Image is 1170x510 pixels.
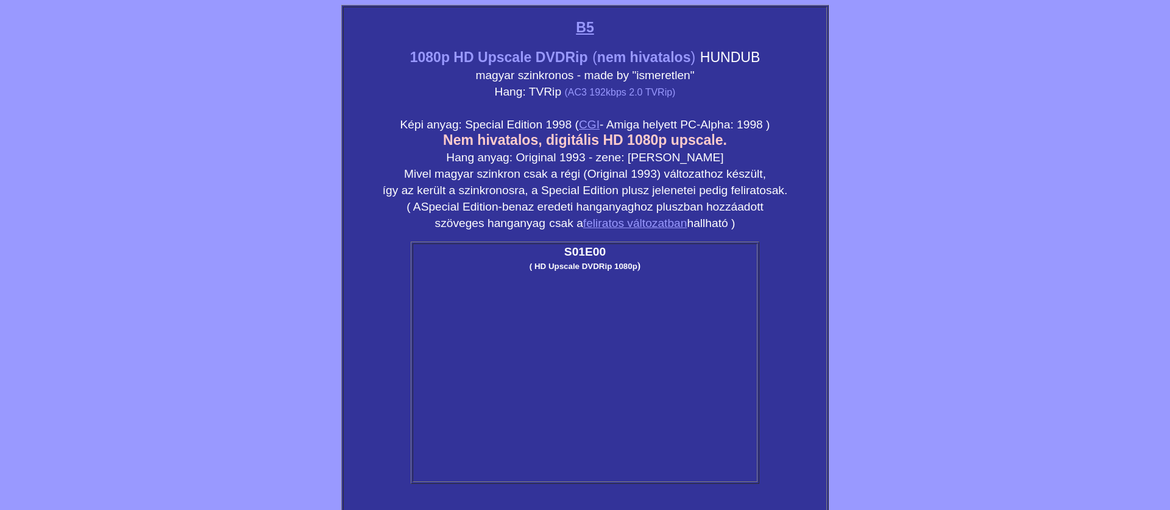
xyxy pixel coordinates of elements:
[579,118,600,131] a: CGI
[421,200,522,213] small: Special Edition-ben
[564,245,606,258] span: S01E00
[576,19,594,35] a: B5
[530,262,637,271] small: ( HD Upscale DVDRip 1080p
[410,49,588,65] small: 1080p HD Upscale DVDRip
[592,49,695,65] small: ( )
[564,87,675,97] small: (AC3 192kbps 2.0 TVRip)
[637,260,640,271] span: )
[475,69,694,82] span: magyar szinkronos - made by "ismeretlen"
[549,217,735,229] small: csak a hallható )
[443,132,727,148] span: Nem hivatalos, digitális HD 1080p upscale.
[597,49,691,65] span: nem hivatalos
[700,49,760,65] span: HUNDUB
[435,200,764,229] small: az eredeti hanganyaghoz pluszban hozzáadott szöveges hanganyag
[495,85,562,98] span: Hang: TVRip
[383,118,787,197] small: Képi anyag: Special Edition 1998 ( - Amiga helyett PC-Alpha: 1998 ) Hang anyag: Original 1993 - z...
[406,200,420,213] small: ( A
[583,217,687,229] a: feliratos változatban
